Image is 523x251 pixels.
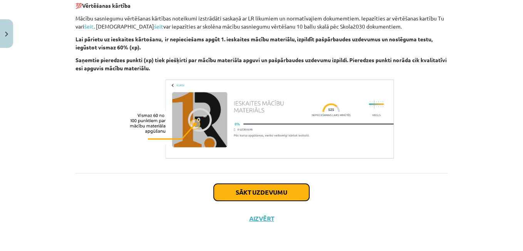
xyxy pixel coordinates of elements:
button: Sākt uzdevumu [214,184,309,201]
b: Vērtēšanas kārtība [82,2,131,9]
b: Lai pārietu uz ieskaites kārtošanu, ir nepieciešams apgūt 1. ieskaites mācību materiālu, izpildīt... [75,36,432,51]
img: icon-close-lesson-0947bae3869378f0d4975bcd49f059093ad1ed9edebbc8119c70593378902aed.svg [5,32,8,37]
a: šeit [154,23,163,30]
p: Mācību sasniegumu vērtēšanas kārtības noteikumi izstrādāti saskaņā ar LR likumiem un normatīvajie... [75,14,448,31]
button: Aizvērt [247,215,276,222]
b: Saņemtie pieredzes punkti (xp) tiek piešķirti par mācību materiāla apguvi un pašpārbaudes uzdevum... [75,56,447,71]
a: šeit [84,23,94,30]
